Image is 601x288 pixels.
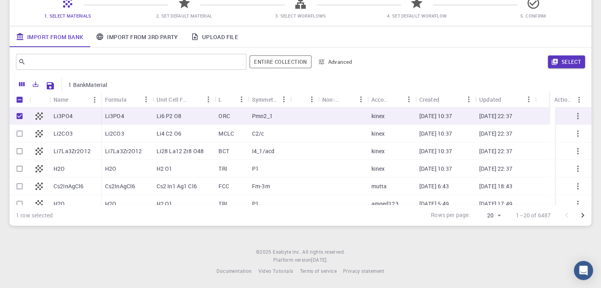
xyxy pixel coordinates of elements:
button: Entire collection [250,55,311,68]
span: Platform version [273,256,311,264]
div: Name [50,92,101,107]
p: Li4 C2 O6 [157,130,181,138]
div: Actions [550,92,585,107]
p: Li2CO3 [105,130,124,138]
button: Menu [202,93,214,106]
p: [DATE] 22:37 [479,112,512,120]
div: 1 row selected [16,211,53,219]
div: Symmetry [252,92,278,107]
p: [DATE] 6:43 [419,182,449,190]
span: 3. Select Workflows [275,13,326,19]
span: Support [16,6,45,13]
div: Non-periodic [322,92,342,107]
p: kinex [371,147,385,155]
p: [DATE] 22:37 [479,147,512,155]
a: Upload File [184,26,244,47]
div: Tags [290,92,318,107]
button: Sort [390,93,403,106]
div: Lattice [218,92,222,107]
p: MCLC [218,130,234,138]
button: Advanced [315,55,356,68]
button: Sort [439,93,452,106]
p: Li7La3Zr2O12 [105,147,142,155]
div: 20 [473,210,503,221]
button: Menu [522,93,535,106]
button: Menu [277,93,290,106]
p: kinex [371,112,385,120]
span: Terms of service [300,268,336,274]
span: © 2025 [256,248,273,256]
div: Open Intercom Messenger [574,261,593,280]
div: Account [367,92,415,107]
p: amged123 [371,200,399,208]
p: TRI [218,200,227,208]
p: TRI [218,165,227,173]
p: [DATE] 22:37 [479,165,512,173]
button: Menu [88,93,101,106]
span: 1. Select Materials [44,13,91,19]
div: Account [371,92,390,107]
button: Menu [235,93,248,106]
p: Fm-3m [252,182,270,190]
button: Export [29,78,42,91]
p: kinex [371,130,385,138]
span: Video Tutorials [258,268,293,274]
a: Import From Bank [10,26,89,47]
div: Icon [30,92,50,107]
p: Rows per page: [431,211,470,220]
p: [DATE] 10:37 [419,130,452,138]
button: Sort [222,93,235,106]
div: Created [419,92,439,107]
p: [DATE] 10:37 [419,165,452,173]
a: Privacy statement [343,267,385,275]
button: Sort [127,93,139,106]
button: Menu [355,93,367,106]
p: mutta [371,182,387,190]
p: [DATE] 22:37 [479,130,512,138]
span: Documentation [216,268,252,274]
div: Lattice [214,92,248,107]
p: Li6 P2 O8 [157,112,181,120]
div: Unit Cell Formula [153,92,215,107]
span: 4. Set Default Workflow [387,13,447,19]
p: [DATE] 10:37 [419,147,452,155]
p: H2O [54,200,65,208]
span: Privacy statement [343,268,385,274]
button: Menu [403,93,415,106]
a: [DATE]. [311,256,328,264]
span: All rights reserved. [302,248,345,256]
p: [DATE] 5:49 [419,200,449,208]
div: Non-periodic [318,92,367,107]
button: Menu [462,93,475,106]
button: Sort [501,93,514,106]
button: Menu [573,93,585,106]
span: [DATE] . [311,256,328,263]
p: Li3PO4 [54,112,73,120]
p: P1 [252,200,259,208]
p: P1 [252,165,259,173]
button: Sort [69,93,81,106]
a: Video Tutorials [258,267,293,275]
p: Li2CO3 [54,130,73,138]
p: Li7La3Zr2O12 [54,147,91,155]
p: H2 O1 [157,165,173,173]
p: [DATE] 18:43 [479,182,512,190]
button: Sort [342,93,355,106]
div: Updated [479,92,501,107]
button: Sort [294,93,307,106]
a: Terms of service [300,267,336,275]
p: Pmn2_1 [252,112,273,120]
p: H2O [105,165,116,173]
p: H2O [54,165,65,173]
button: Columns [15,78,29,91]
p: C2/c [252,130,264,138]
p: H2 O1 [157,200,173,208]
p: [DATE] 10:37 [419,112,452,120]
div: Name [54,92,69,107]
span: Exabyte Inc. [273,249,301,255]
p: H2O [105,200,116,208]
button: Sort [189,93,202,106]
div: Formula [101,92,153,107]
p: Cs2InAgCl6 [105,182,135,190]
p: Li28 La12 Zr8 O48 [157,147,204,155]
